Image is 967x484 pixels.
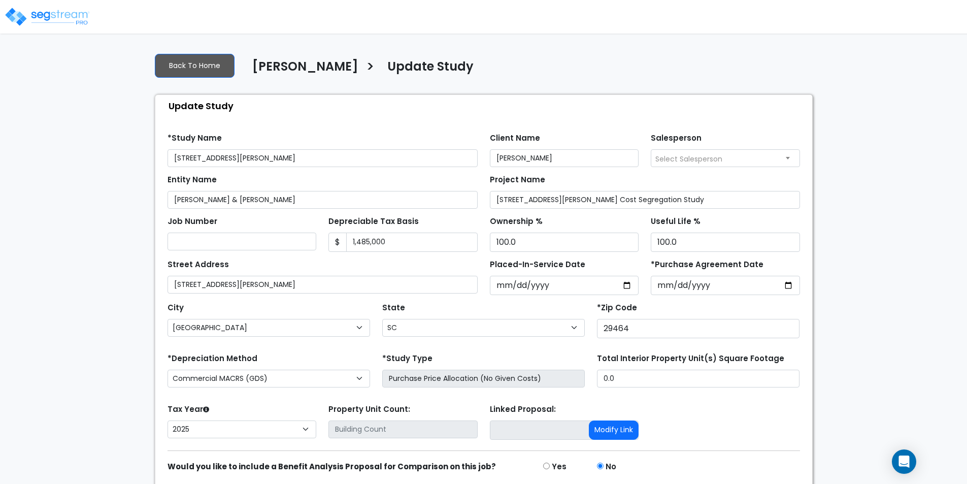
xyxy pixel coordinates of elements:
[597,353,784,365] label: Total Interior Property Unit(s) Square Footage
[168,404,209,415] label: Tax Year
[655,154,722,164] span: Select Salesperson
[606,461,616,473] label: No
[168,174,217,186] label: Entity Name
[252,59,358,77] h4: [PERSON_NAME]
[490,149,639,167] input: Client Name
[168,259,229,271] label: Street Address
[328,421,478,438] input: Building Count
[651,233,800,252] input: Depreciation
[328,404,410,415] label: Property Unit Count:
[651,259,763,271] label: *Purchase Agreement Date
[346,233,478,252] input: 0.00
[490,259,585,271] label: Placed-In-Service Date
[597,319,799,338] input: Zip Code
[892,449,916,474] div: Open Intercom Messenger
[245,59,358,81] a: [PERSON_NAME]
[168,276,478,294] input: Street Address
[168,216,217,228] label: Job Number
[651,276,800,295] input: Purchase Date
[382,302,405,314] label: State
[490,191,800,209] input: Project Name
[380,59,474,81] a: Update Study
[490,174,545,186] label: Project Name
[651,133,702,144] label: Salesperson
[160,95,812,117] div: Update Study
[490,233,639,252] input: Ownership
[651,216,701,228] label: Useful Life %
[168,191,478,209] input: Entity Name
[328,233,347,252] span: $
[490,404,556,415] label: Linked Proposal:
[552,461,566,473] label: Yes
[490,216,543,228] label: Ownership %
[155,54,235,78] a: Back To Home
[4,7,90,27] img: logo_pro_r.png
[382,353,432,365] label: *Study Type
[168,461,496,472] strong: Would you like to include a Benefit Analysis Proposal for Comparison on this job?
[597,302,637,314] label: *Zip Code
[366,58,375,78] h3: >
[328,216,419,228] label: Depreciable Tax Basis
[168,302,184,314] label: City
[168,133,222,144] label: *Study Name
[490,133,540,144] label: Client Name
[168,149,478,167] input: Study Name
[387,59,474,77] h4: Update Study
[168,353,257,365] label: *Depreciation Method
[589,421,639,440] button: Modify Link
[597,370,799,388] input: total square foot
